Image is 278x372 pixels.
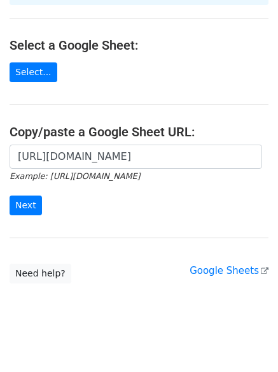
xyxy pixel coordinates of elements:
[10,62,57,82] a: Select...
[10,196,42,215] input: Next
[10,264,71,283] a: Need help?
[10,171,140,181] small: Example: [URL][DOMAIN_NAME]
[10,38,268,53] h4: Select a Google Sheet:
[10,124,268,139] h4: Copy/paste a Google Sheet URL:
[10,145,262,169] input: Paste your Google Sheet URL here
[190,265,268,276] a: Google Sheets
[214,311,278,372] iframe: Chat Widget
